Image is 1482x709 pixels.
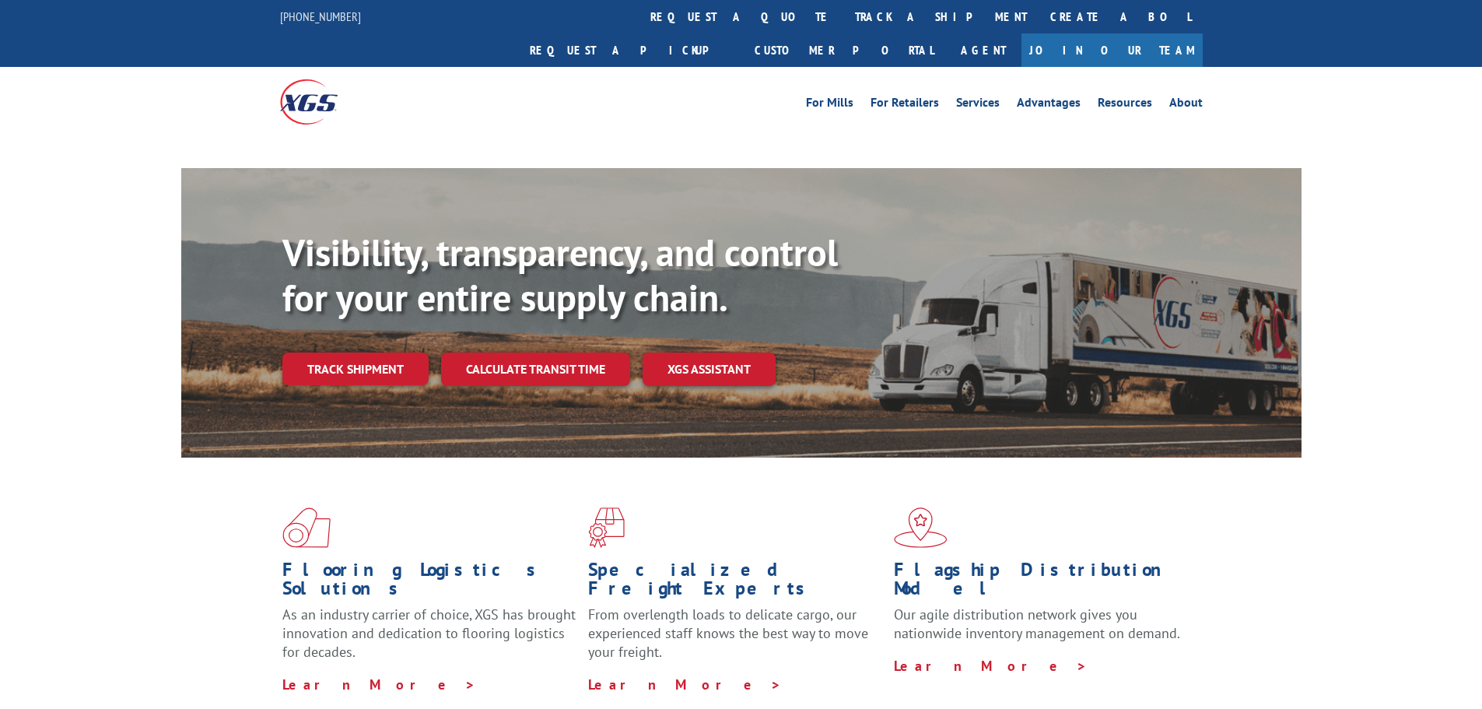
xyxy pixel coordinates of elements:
[743,33,945,67] a: Customer Portal
[871,97,939,114] a: For Retailers
[282,353,429,385] a: Track shipment
[894,560,1188,605] h1: Flagship Distribution Model
[945,33,1021,67] a: Agent
[894,657,1088,675] a: Learn More >
[588,605,882,675] p: From overlength loads to delicate cargo, our experienced staff knows the best way to move your fr...
[282,228,838,321] b: Visibility, transparency, and control for your entire supply chain.
[518,33,743,67] a: Request a pickup
[282,605,576,661] span: As an industry carrier of choice, XGS has brought innovation and dedication to flooring logistics...
[1017,97,1081,114] a: Advantages
[282,560,576,605] h1: Flooring Logistics Solutions
[441,353,630,386] a: Calculate transit time
[588,676,782,693] a: Learn More >
[280,9,361,24] a: [PHONE_NUMBER]
[282,507,331,548] img: xgs-icon-total-supply-chain-intelligence-red
[894,507,948,548] img: xgs-icon-flagship-distribution-model-red
[1021,33,1203,67] a: Join Our Team
[806,97,853,114] a: For Mills
[588,560,882,605] h1: Specialized Freight Experts
[282,676,476,693] a: Learn More >
[956,97,1000,114] a: Services
[1098,97,1152,114] a: Resources
[588,507,625,548] img: xgs-icon-focused-on-flooring-red
[894,605,1180,642] span: Our agile distribution network gives you nationwide inventory management on demand.
[1169,97,1203,114] a: About
[643,353,776,386] a: XGS ASSISTANT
